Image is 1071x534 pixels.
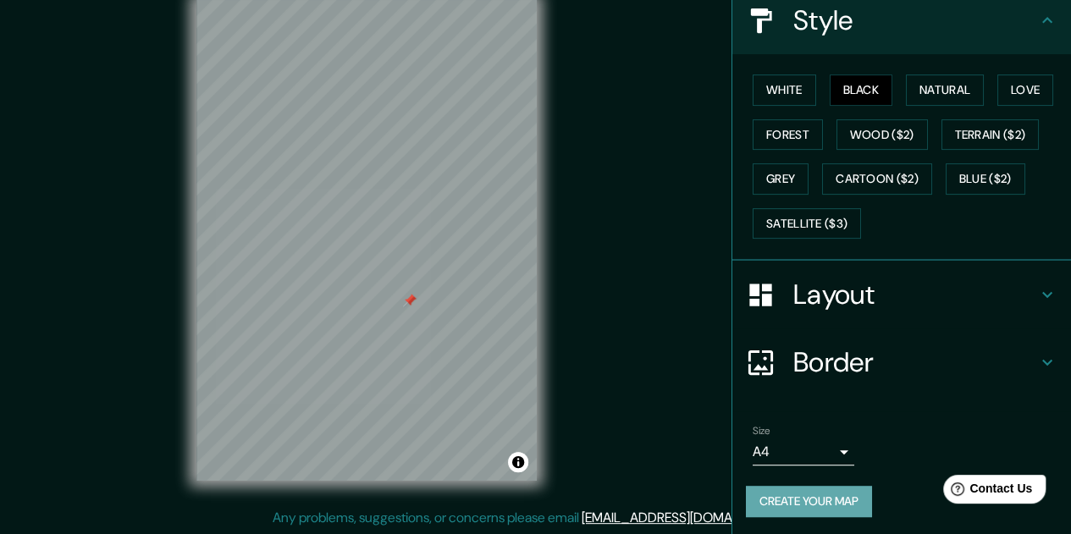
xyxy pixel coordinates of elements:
button: Toggle attribution [508,452,528,472]
button: Satellite ($3) [753,208,861,239]
button: Grey [753,163,809,195]
iframe: Help widget launcher [920,468,1052,515]
button: Blue ($2) [946,163,1025,195]
h4: Border [793,345,1037,379]
button: Black [830,74,893,106]
label: Size [753,424,770,438]
h4: Layout [793,278,1037,311]
a: [EMAIL_ADDRESS][DOMAIN_NAME] [582,509,791,526]
p: Any problems, suggestions, or concerns please email . [273,508,793,528]
h4: Style [793,3,1037,37]
button: Natural [906,74,984,106]
button: Wood ($2) [836,119,928,151]
div: Border [732,328,1071,396]
button: Forest [753,119,823,151]
button: Create your map [746,486,872,517]
button: Terrain ($2) [941,119,1040,151]
button: Cartoon ($2) [822,163,932,195]
button: White [753,74,816,106]
div: A4 [753,438,854,465]
div: Layout [732,261,1071,328]
button: Love [997,74,1053,106]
